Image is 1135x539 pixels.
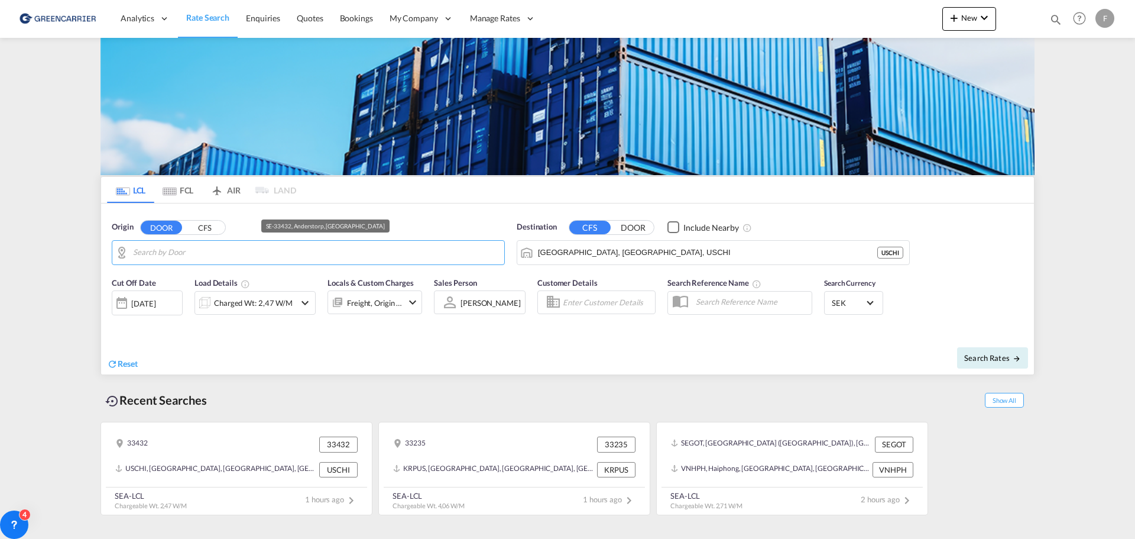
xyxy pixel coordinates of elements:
[942,7,996,31] button: icon-plus 400-fgNewicon-chevron-down
[344,493,358,508] md-icon: icon-chevron-right
[118,359,138,369] span: Reset
[597,437,635,452] div: 33235
[671,437,872,452] div: SEGOT, Gothenburg (Goteborg), Sweden, Northern Europe, Europe
[266,220,385,233] div: SE-33432, Anderstorp, [GEOGRAPHIC_DATA]
[100,422,372,515] recent-search-card: 33432 33432USCHI, [GEOGRAPHIC_DATA], [GEOGRAPHIC_DATA], [GEOGRAPHIC_DATA], [GEOGRAPHIC_DATA], [GE...
[210,183,224,192] md-icon: icon-airplane
[340,13,373,23] span: Bookings
[742,223,752,233] md-icon: Unchecked: Ignores neighbouring ports when fetching rates.Checked : Includes neighbouring ports w...
[327,278,414,288] span: Locals & Custom Charges
[297,13,323,23] span: Quotes
[202,177,249,203] md-tab-item: AIR
[824,279,875,288] span: Search Currency
[101,204,1034,375] div: Origin DOOR CFS SE-33432, Anderstorp, JönköpingDestination CFS DOORCheckbox No Ink Unchecked: Ign...
[873,462,913,477] div: VNHPH
[18,5,98,32] img: 609dfd708afe11efa14177256b0082fb.png
[1049,13,1062,31] div: icon-magnify
[831,294,877,311] md-select: Select Currency: kr SEKSweden Krona
[378,422,650,515] recent-search-card: 33235 33235KRPUS, [GEOGRAPHIC_DATA], [GEOGRAPHIC_DATA], [GEOGRAPHIC_DATA], [GEOGRAPHIC_DATA] & [G...
[112,314,121,330] md-datepicker: Select
[667,278,761,288] span: Search Reference Name
[1095,9,1114,28] div: F
[461,298,521,308] div: [PERSON_NAME]
[107,177,154,203] md-tab-item: LCL
[112,291,183,315] div: [DATE]
[667,221,739,234] md-checkbox: Checkbox No Ink
[671,462,870,477] div: VNHPH, Haiphong, Viet Nam, South East Asia, Asia Pacific
[107,359,118,369] md-icon: icon-refresh
[622,493,636,508] md-icon: icon-chevron-right
[670,502,742,509] span: Chargeable Wt. 2,71 W/M
[184,221,225,234] button: CFS
[347,295,403,311] div: Freight Origin Destination
[115,437,148,452] div: 33432
[100,387,212,414] div: Recent Searches
[115,462,316,477] div: USCHI, Chicago, IL, United States, North America, Americas
[597,462,635,477] div: KRPUS
[305,495,358,504] span: 1 hours ago
[131,298,155,309] div: [DATE]
[947,13,991,22] span: New
[900,493,914,508] md-icon: icon-chevron-right
[133,244,498,262] input: Search by Door
[100,38,1035,175] img: GreenCarrierFCL_LCL.png
[470,12,520,24] span: Manage Rates
[670,490,742,501] div: SEA-LCL
[319,437,358,452] div: 33432
[752,279,761,289] md-icon: Your search will be saved by the below given name
[141,221,182,234] button: DOOR
[246,13,280,23] span: Enquiries
[194,291,316,315] div: Charged Wt: 2,47 W/Micon-chevron-down
[656,422,928,515] recent-search-card: SEGOT, [GEOGRAPHIC_DATA] ([GEOGRAPHIC_DATA]), [GEOGRAPHIC_DATA], [GEOGRAPHIC_DATA], [GEOGRAPHIC_D...
[877,247,903,259] div: USCHI
[537,278,597,288] span: Customer Details
[319,462,358,477] div: USCHI
[861,495,914,504] span: 2 hours ago
[406,295,420,309] md-icon: icon-chevron-down
[1013,354,1021,363] md-icon: icon-arrow-right
[393,462,594,477] div: KRPUS, Busan, Korea, Republic of, Greater China & Far East Asia, Asia Pacific
[327,291,422,314] div: Freight Origin Destinationicon-chevron-down
[298,296,312,310] md-icon: icon-chevron-down
[115,502,187,509] span: Chargeable Wt. 2,47 W/M
[121,12,154,24] span: Analytics
[517,241,909,264] md-input-container: Chicago, IL, USCHI
[517,221,557,233] span: Destination
[107,177,296,203] md-pagination-wrapper: Use the left and right arrow keys to navigate between tabs
[1069,8,1095,30] div: Help
[459,294,522,311] md-select: Sales Person: Fredrik Fagerman
[875,437,913,452] div: SEGOT
[393,490,465,501] div: SEA-LCL
[112,278,156,288] span: Cut Off Date
[612,221,654,234] button: DOOR
[393,502,465,509] span: Chargeable Wt. 4,06 W/M
[115,490,187,501] div: SEA-LCL
[194,278,250,288] span: Load Details
[964,353,1021,363] span: Search Rates
[832,298,865,308] span: SEK
[947,11,961,25] md-icon: icon-plus 400-fg
[112,221,133,233] span: Origin
[683,222,739,234] div: Include Nearby
[393,437,426,452] div: 33235
[977,11,991,25] md-icon: icon-chevron-down
[241,279,250,289] md-icon: Chargeable Weight
[434,278,477,288] span: Sales Person
[214,295,293,311] div: Charged Wt: 2,47 W/M
[105,394,119,408] md-icon: icon-backup-restore
[569,221,611,234] button: CFS
[1049,13,1062,26] md-icon: icon-magnify
[186,12,229,22] span: Rate Search
[107,358,138,371] div: icon-refreshReset
[112,241,504,264] md-input-container: SE-33432, Anderstorp, Jönköping
[985,393,1024,408] span: Show All
[583,495,636,504] span: 1 hours ago
[563,293,651,311] input: Enter Customer Details
[390,12,438,24] span: My Company
[538,244,877,262] input: Search by Port
[154,177,202,203] md-tab-item: FCL
[690,293,812,311] input: Search Reference Name
[1069,8,1089,28] span: Help
[957,347,1028,369] button: Search Ratesicon-arrow-right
